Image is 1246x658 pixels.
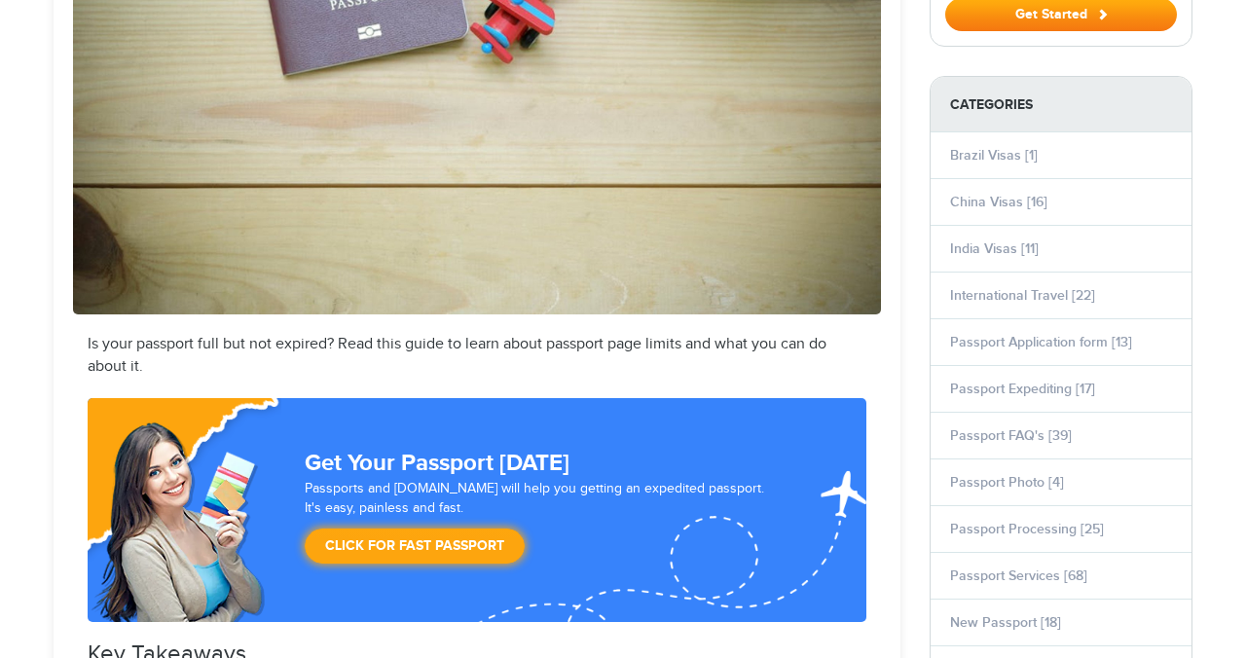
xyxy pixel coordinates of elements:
[305,449,569,477] strong: Get Your Passport [DATE]
[931,77,1191,132] strong: Categories
[950,521,1104,537] a: Passport Processing [25]
[297,480,783,573] div: Passports and [DOMAIN_NAME] will help you getting an expedited passport. It's easy, painless and ...
[950,474,1064,491] a: Passport Photo [4]
[950,194,1047,210] a: China Visas [16]
[950,147,1038,164] a: Brazil Visas [1]
[950,287,1095,304] a: International Travel [22]
[950,334,1132,350] a: Passport Application form [13]
[950,567,1087,584] a: Passport Services [68]
[950,381,1095,397] a: Passport Expediting [17]
[950,240,1039,257] a: India Visas [11]
[950,427,1072,444] a: Passport FAQ's [39]
[950,614,1061,631] a: New Passport [18]
[305,529,525,564] a: Click for Fast Passport
[88,334,866,379] p: Is your passport full but not expired? Read this guide to learn about passport page limits and wh...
